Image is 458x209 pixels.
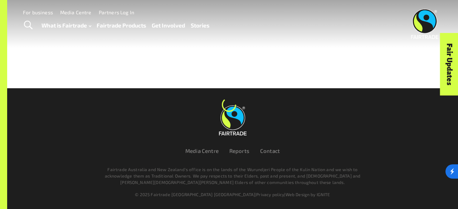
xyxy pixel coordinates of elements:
[99,9,134,15] a: Partners Log In
[152,20,185,30] a: Get Involved
[19,16,37,34] a: Toggle Search
[229,148,249,154] a: Reports
[42,20,91,30] a: What is Fairtrade
[36,191,429,198] div: | |
[97,20,146,30] a: Fairtrade Products
[23,9,53,15] a: For business
[260,148,280,154] a: Contact
[256,192,284,197] a: Privacy policy
[185,148,219,154] a: Media Centre
[286,192,330,197] a: Web Design by IGNITE
[219,105,247,135] img: Fairtrade Australia New Zealand logo
[135,192,255,197] span: © 2025 Fairtrade [GEOGRAPHIC_DATA] [GEOGRAPHIC_DATA]
[60,9,92,15] a: Media Centre
[411,9,439,39] img: Fairtrade Australia New Zealand logo
[103,166,362,185] p: Fairtrade Australia and New Zealand’s office is on the lands of the Wurundjeri People of the Kuli...
[191,20,209,30] a: Stories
